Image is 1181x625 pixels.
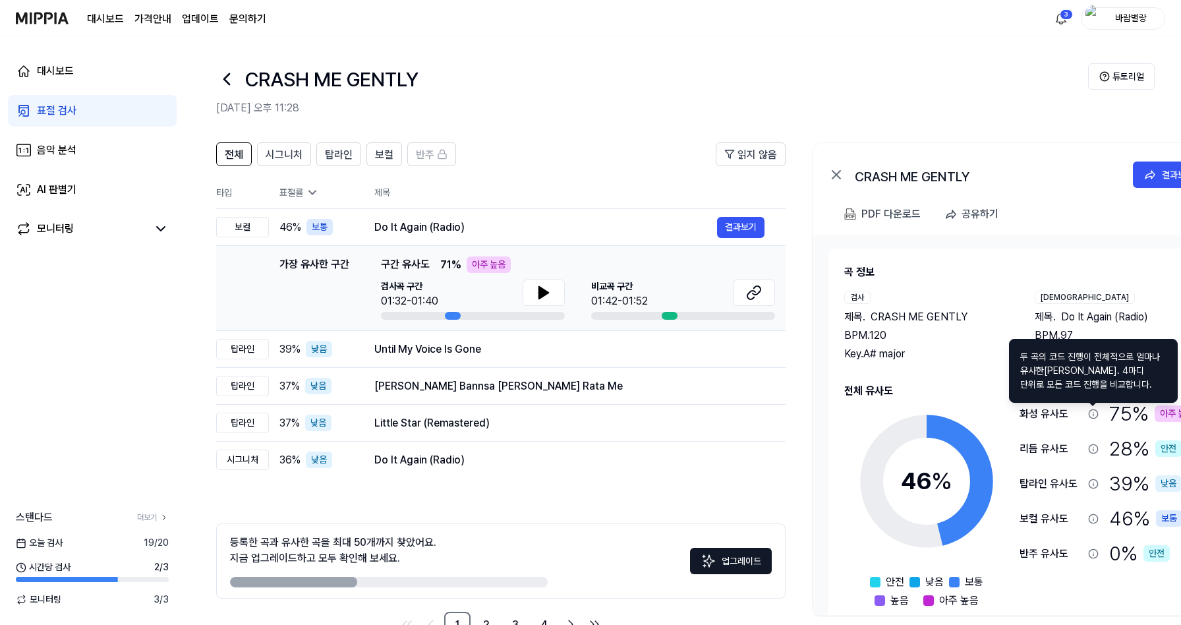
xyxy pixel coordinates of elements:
[154,593,169,607] span: 3 / 3
[144,536,169,550] span: 19 / 20
[381,280,438,293] span: 검사곡 구간
[279,256,349,320] div: 가장 유사한 구간
[1060,9,1073,20] div: 3
[8,95,177,127] a: 표절 검사
[279,378,300,394] span: 37 %
[1020,511,1083,527] div: 보컬 유사도
[1035,309,1056,325] span: 제목 .
[901,463,952,499] div: 46
[701,553,716,569] img: Sparkles
[37,103,76,119] div: 표절 검사
[416,147,434,163] span: 반주
[134,11,171,27] button: 가격안내
[925,574,944,590] span: 낮음
[16,510,53,525] span: 스탠다드
[374,177,786,208] th: 제목
[1020,546,1083,562] div: 반주 유사도
[16,593,61,607] span: 모니터링
[1020,350,1167,392] span: 두 곡의 코드 진행이 전체적으로 얼마나 유사한[PERSON_NAME]. 4마디 단위로 모든 코드 진행을 비교합니다.
[717,217,764,238] button: 결과보기
[1020,406,1083,422] div: 화성 유사도
[279,415,300,431] span: 37 %
[137,512,169,523] a: 더보기
[844,208,856,220] img: PDF Download
[216,376,269,396] div: 탑라인
[366,142,402,166] button: 보컬
[216,100,1088,116] h2: [DATE] 오후 11:28
[305,378,331,394] div: 낮음
[87,11,124,27] a: 대시보드
[737,147,777,163] span: 읽지 않음
[16,221,148,237] a: 모니터링
[1105,11,1157,25] div: 바람별랑
[381,293,438,309] div: 01:32-01:40
[316,142,361,166] button: 탑라인
[37,182,76,198] div: AI 판별기
[440,257,461,273] span: 71 %
[690,548,772,574] button: 업그레이드
[306,219,333,235] div: 보통
[842,201,923,227] button: PDF 다운로드
[886,574,904,590] span: 안전
[1088,63,1155,90] button: 튜토리얼
[230,535,436,566] div: 등록한 곡과 유사한 곡을 최대 50개까지 찾았어요. 지금 업그레이드하고 모두 확인해 보세요.
[591,280,648,293] span: 비교곡 구간
[245,65,418,94] h1: CRASH ME GENTLY
[216,142,252,166] button: 전체
[266,147,302,163] span: 시그니처
[37,63,74,79] div: 대시보드
[216,177,269,209] th: 타입
[374,452,764,468] div: Do It Again (Radio)
[8,134,177,166] a: 음악 분석
[381,256,430,273] span: 구간 유사도
[8,55,177,87] a: 대시보드
[279,342,301,357] span: 39 %
[216,217,269,237] div: 보컬
[279,220,301,235] span: 46 %
[962,206,998,223] div: 공유하기
[890,593,909,609] span: 높음
[257,142,311,166] button: 시그니처
[855,167,1118,183] div: CRASH ME GENTLY
[325,147,353,163] span: 탑라인
[305,415,331,431] div: 낮음
[1020,441,1083,457] div: 리듬 유사도
[965,574,983,590] span: 보통
[844,328,1008,343] div: BPM. 120
[861,206,921,223] div: PDF 다운로드
[939,593,979,609] span: 아주 높음
[8,174,177,206] a: AI 판별기
[1061,309,1148,325] span: Do It Again (Radio)
[1085,5,1101,32] img: profile
[1035,291,1135,304] div: [DEMOGRAPHIC_DATA]
[1109,539,1170,568] div: 0 %
[216,450,269,470] div: 시그니처
[374,415,764,431] div: Little Star (Remastered)
[229,11,266,27] a: 문의하기
[1143,545,1170,562] div: 안전
[16,536,63,550] span: 오늘 검사
[16,560,71,574] span: 시간당 검사
[1053,11,1069,26] img: 알림
[279,186,353,200] div: 표절률
[225,147,243,163] span: 전체
[844,309,865,325] span: 제목 .
[374,342,764,357] div: Until My Voice Is Gone
[182,11,219,27] a: 업데이트
[690,559,772,572] a: Sparkles업그레이드
[467,256,511,273] div: 아주 높음
[375,147,393,163] span: 보컬
[931,467,952,495] span: %
[216,339,269,359] div: 탑라인
[939,201,1009,227] button: 공유하기
[374,378,764,394] div: [PERSON_NAME] Bannsa [PERSON_NAME] Rata Me
[37,142,76,158] div: 음악 분석
[154,560,169,574] span: 2 / 3
[844,291,871,304] div: 검사
[591,293,648,309] div: 01:42-01:52
[1099,71,1110,82] img: Help
[407,142,456,166] button: 반주
[374,220,717,235] div: Do It Again (Radio)
[871,309,967,325] span: CRASH ME GENTLY
[1081,7,1165,30] button: profile바람별랑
